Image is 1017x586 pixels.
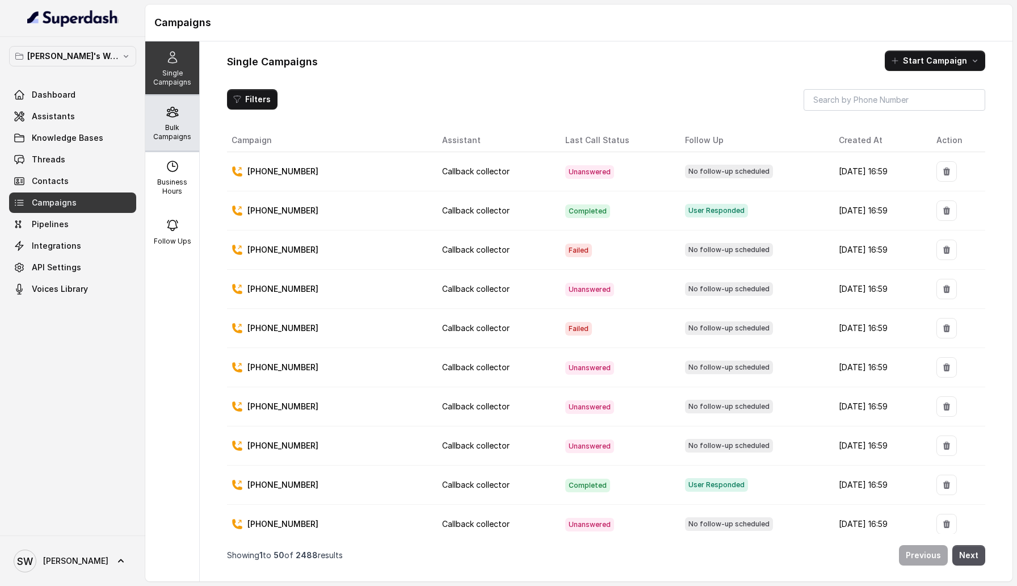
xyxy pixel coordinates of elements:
[154,14,1003,32] h1: Campaigns
[556,129,675,152] th: Last Call Status
[952,545,985,566] button: Next
[32,240,81,252] span: Integrations
[27,49,118,63] p: [PERSON_NAME]'s Workspace
[247,479,318,491] p: [PHONE_NUMBER]
[247,166,318,177] p: [PHONE_NUMBER]
[442,401,510,411] span: Callback collector
[565,322,592,336] span: Failed
[9,85,136,105] a: Dashboard
[830,426,928,466] td: [DATE] 16:59
[685,165,773,178] span: No follow-up scheduled
[565,165,614,179] span: Unanswered
[17,555,33,567] text: SW
[565,244,592,257] span: Failed
[296,550,318,560] span: 2488
[32,175,69,187] span: Contacts
[830,387,928,426] td: [DATE] 16:59
[685,478,748,492] span: User Responded
[32,219,69,230] span: Pipelines
[442,245,510,254] span: Callback collector
[9,192,136,213] a: Campaigns
[676,129,830,152] th: Follow Up
[32,111,75,122] span: Assistants
[565,479,610,492] span: Completed
[830,152,928,191] td: [DATE] 16:59
[442,362,510,372] span: Callback collector
[565,400,614,414] span: Unanswered
[259,550,263,560] span: 1
[247,283,318,295] p: [PHONE_NUMBER]
[9,128,136,148] a: Knowledge Bases
[32,89,75,101] span: Dashboard
[227,550,343,561] p: Showing to of results
[247,323,318,334] p: [PHONE_NUMBER]
[32,283,88,295] span: Voices Library
[27,9,119,27] img: light.svg
[154,237,191,246] p: Follow Ups
[274,550,284,560] span: 50
[9,214,136,235] a: Pipelines
[247,401,318,412] p: [PHONE_NUMBER]
[9,46,136,66] button: [PERSON_NAME]'s Workspace
[227,53,318,71] h1: Single Campaigns
[150,69,195,87] p: Single Campaigns
[899,545,948,566] button: Previous
[9,149,136,170] a: Threads
[227,538,985,572] nav: Pagination
[247,440,318,451] p: [PHONE_NUMBER]
[150,178,195,196] p: Business Hours
[885,51,985,71] button: Start Campaign
[685,243,773,257] span: No follow-up scheduled
[442,480,510,489] span: Callback collector
[9,279,136,299] a: Voices Library
[830,129,928,152] th: Created At
[830,270,928,309] td: [DATE] 16:59
[32,132,103,144] span: Knowledge Bases
[830,231,928,270] td: [DATE] 16:59
[442,323,510,333] span: Callback collector
[247,205,318,216] p: [PHONE_NUMBER]
[565,283,614,296] span: Unanswered
[804,89,985,111] input: Search by Phone Number
[442,166,510,176] span: Callback collector
[685,400,773,413] span: No follow-up scheduled
[830,309,928,348] td: [DATE] 16:59
[685,439,773,453] span: No follow-up scheduled
[830,505,928,544] td: [DATE] 16:59
[685,361,773,374] span: No follow-up scheduled
[247,244,318,256] p: [PHONE_NUMBER]
[32,262,81,273] span: API Settings
[43,555,108,567] span: [PERSON_NAME]
[247,518,318,530] p: [PHONE_NUMBER]
[830,348,928,387] td: [DATE] 16:59
[565,204,610,218] span: Completed
[830,191,928,231] td: [DATE] 16:59
[442,206,510,215] span: Callback collector
[685,204,748,217] span: User Responded
[442,284,510,294] span: Callback collector
[9,257,136,278] a: API Settings
[227,129,433,152] th: Campaign
[685,282,773,296] span: No follow-up scheduled
[433,129,557,152] th: Assistant
[830,466,928,505] td: [DATE] 16:59
[247,362,318,373] p: [PHONE_NUMBER]
[9,545,136,577] a: [PERSON_NAME]
[565,518,614,531] span: Unanswered
[32,197,77,208] span: Campaigns
[32,154,65,165] span: Threads
[685,321,773,335] span: No follow-up scheduled
[442,519,510,529] span: Callback collector
[565,361,614,375] span: Unanswered
[565,439,614,453] span: Unanswered
[927,129,985,152] th: Action
[9,106,136,127] a: Assistants
[442,441,510,450] span: Callback collector
[9,171,136,191] a: Contacts
[9,236,136,256] a: Integrations
[227,89,278,110] button: Filters
[150,123,195,141] p: Bulk Campaigns
[685,517,773,531] span: No follow-up scheduled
